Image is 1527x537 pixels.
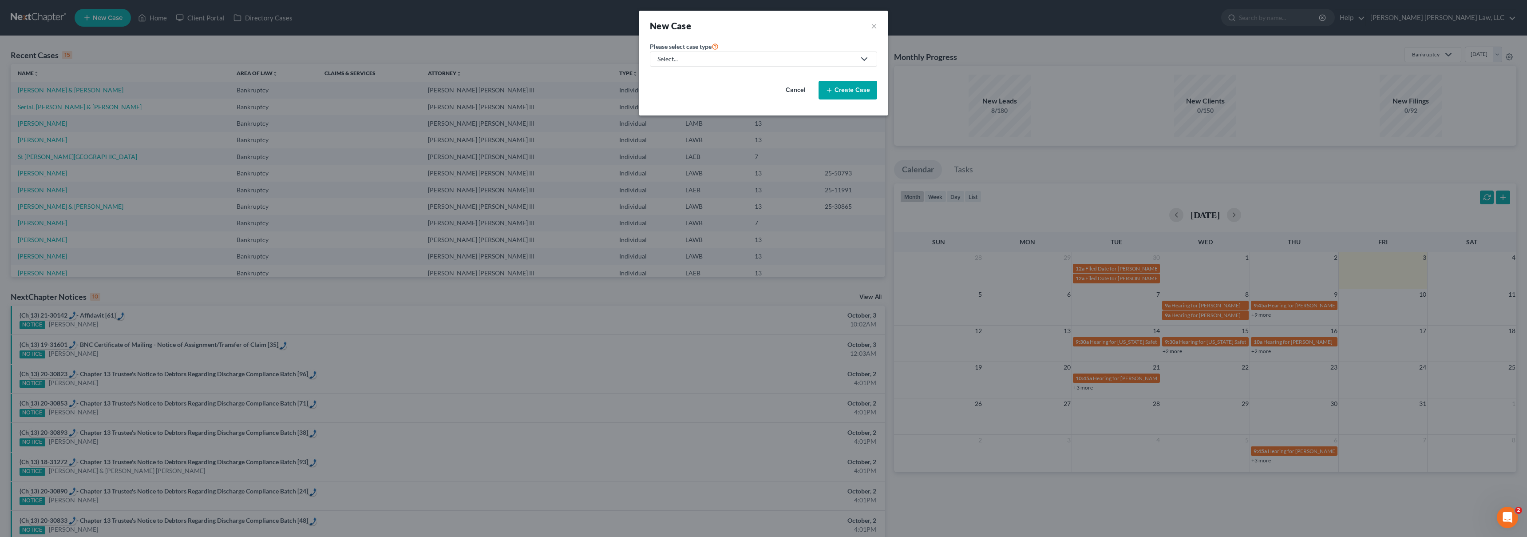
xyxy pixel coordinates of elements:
[1515,507,1522,514] span: 2
[657,55,855,64] div: Select...
[819,81,877,99] button: Create Case
[1497,507,1518,528] iframe: Intercom live chat
[871,20,877,32] button: ×
[776,81,815,99] button: Cancel
[650,43,712,50] span: Please select case type
[650,20,691,31] strong: New Case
